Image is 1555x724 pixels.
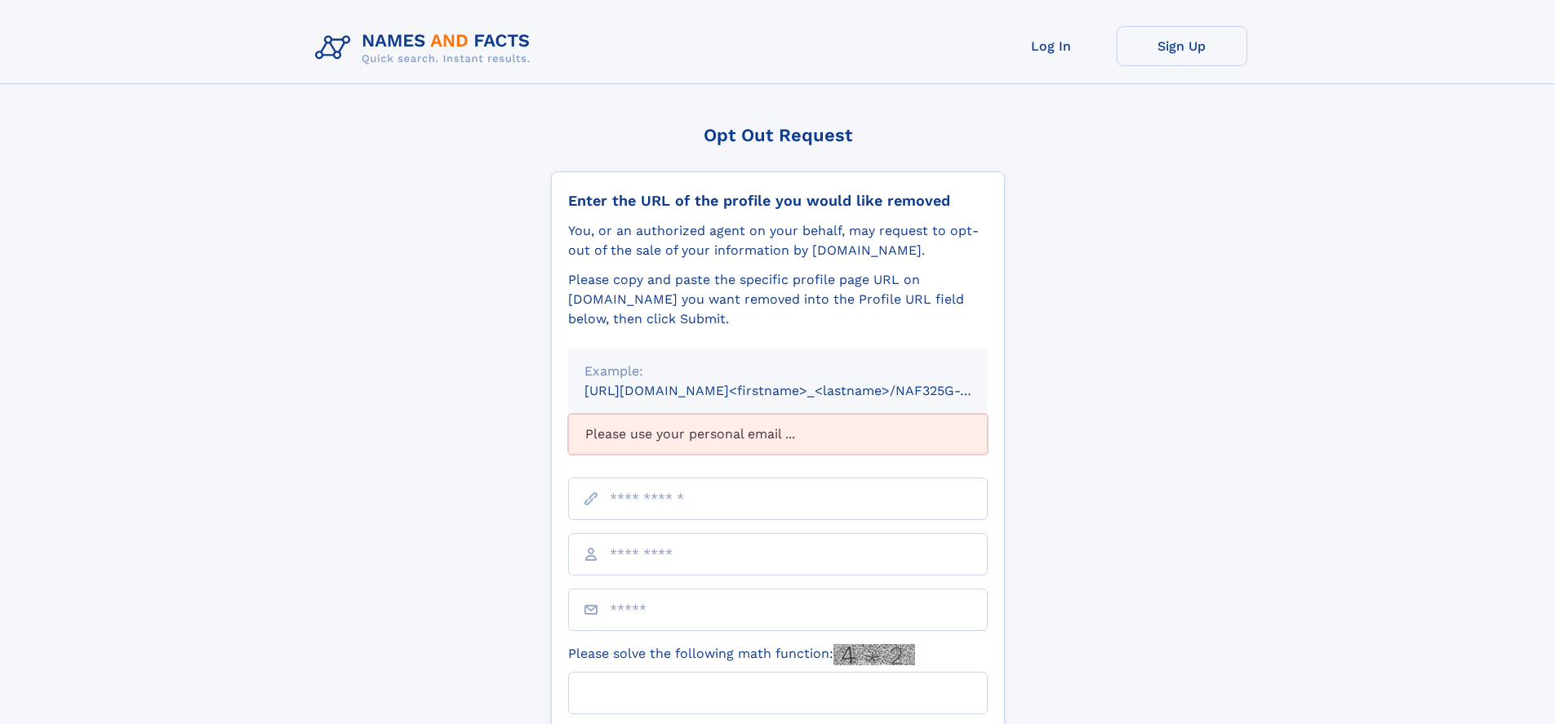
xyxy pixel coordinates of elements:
small: [URL][DOMAIN_NAME]<firstname>_<lastname>/NAF325G-xxxxxxxx [584,383,1019,398]
div: Opt Out Request [551,125,1005,145]
div: Please copy and paste the specific profile page URL on [DOMAIN_NAME] you want removed into the Pr... [568,270,988,329]
div: You, or an authorized agent on your behalf, may request to opt-out of the sale of your informatio... [568,221,988,260]
label: Please solve the following math function: [568,644,915,665]
div: Please use your personal email ... [568,414,988,455]
a: Log In [986,26,1117,66]
div: Example: [584,362,971,381]
div: Enter the URL of the profile you would like removed [568,192,988,210]
img: Logo Names and Facts [309,26,544,70]
a: Sign Up [1117,26,1247,66]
